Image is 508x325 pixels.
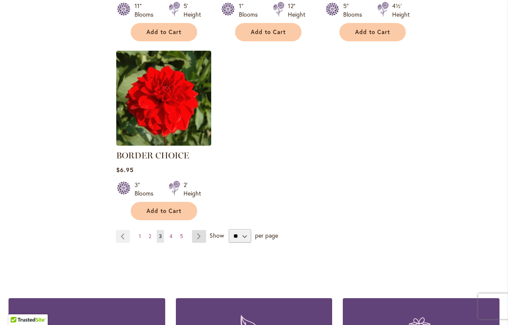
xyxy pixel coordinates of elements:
[184,2,201,19] div: 5' Height
[255,231,278,239] span: per page
[184,181,201,198] div: 2' Height
[159,233,162,239] span: 3
[135,181,158,198] div: 3" Blooms
[146,29,181,36] span: Add to Cart
[131,23,197,41] button: Add to Cart
[116,139,211,147] a: BORDER CHOICE
[239,2,263,19] div: 1" Blooms
[180,233,183,239] span: 5
[392,2,410,19] div: 4½' Height
[116,166,134,174] span: $6.95
[116,150,189,161] a: BORDER CHOICE
[146,207,181,215] span: Add to Cart
[178,230,185,243] a: 5
[116,51,211,146] img: BORDER CHOICE
[139,233,141,239] span: 1
[355,29,390,36] span: Add to Cart
[169,233,172,239] span: 4
[343,2,367,19] div: 5" Blooms
[251,29,286,36] span: Add to Cart
[210,231,224,239] span: Show
[288,2,305,19] div: 12" Height
[131,202,197,220] button: Add to Cart
[235,23,301,41] button: Add to Cart
[149,233,151,239] span: 2
[146,230,153,243] a: 2
[137,230,143,243] a: 1
[6,295,30,319] iframe: Launch Accessibility Center
[167,230,175,243] a: 4
[339,23,406,41] button: Add to Cart
[135,2,158,19] div: 11" Blooms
